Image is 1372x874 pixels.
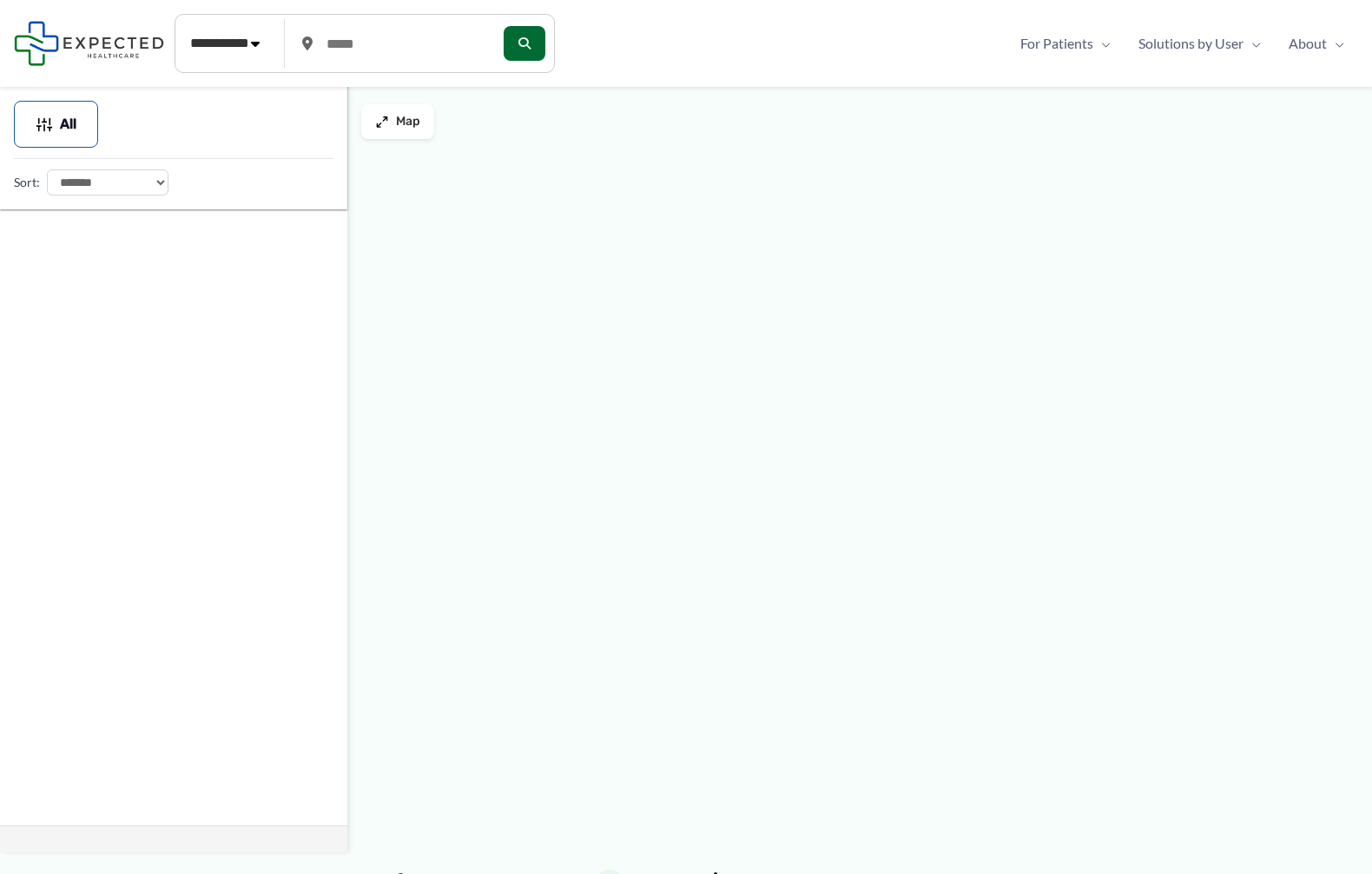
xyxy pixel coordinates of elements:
[14,171,40,194] label: Sort:
[1327,30,1344,56] span: Menu Toggle
[1006,30,1125,56] a: For PatientsMenu Toggle
[1243,30,1261,56] span: Menu Toggle
[60,118,76,130] span: All
[375,115,389,129] img: Maximize
[14,21,164,65] img: Expected Healthcare Logo - side, dark font, small
[1093,30,1111,56] span: Menu Toggle
[396,115,420,129] span: Map
[1138,30,1243,56] span: Solutions by User
[14,101,98,148] button: All
[36,116,53,133] img: Filter
[1125,30,1275,56] a: Solutions by UserMenu Toggle
[1020,30,1093,56] span: For Patients
[361,104,434,139] button: Map
[1289,30,1327,56] span: About
[1275,30,1358,56] a: AboutMenu Toggle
